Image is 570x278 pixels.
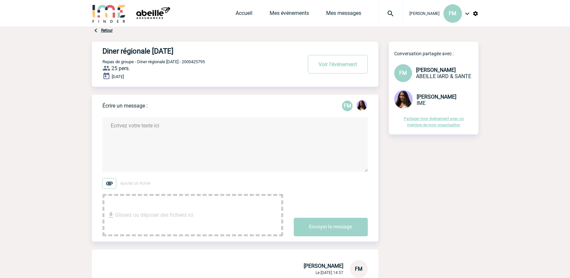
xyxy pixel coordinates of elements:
span: FM [355,266,362,272]
span: [PERSON_NAME] [304,263,343,269]
img: IME-Finder [92,4,126,23]
a: Partager mon événement avec un membre de mon organisation [404,116,464,127]
h4: Diner régionale [DATE] [102,47,283,55]
p: Conversation partagée avec : [394,51,478,56]
span: FM [399,70,407,76]
a: Mes messages [326,10,361,19]
img: 131234-0.jpg [357,100,367,111]
span: Glissez ou déposer des fichiers ici [115,199,193,232]
span: Le [DATE] 14:57 [316,270,343,275]
img: file_download.svg [107,211,115,219]
span: ABEILLE IARD & SANTE [416,73,471,79]
span: IME [417,100,426,106]
a: Accueil [236,10,252,19]
p: FM [342,101,353,111]
a: Mes événements [270,10,309,19]
div: Florence MATHIEU [342,101,353,111]
span: [DATE] [112,74,124,79]
p: Écrire un message : [102,103,148,109]
span: [PERSON_NAME] [416,67,456,73]
span: [PERSON_NAME] [417,94,456,100]
span: FM [449,10,456,17]
div: Jessica NETO BOGALHO [357,100,367,112]
span: Repas de groupe - Diner régionale [DATE] - 2000425795 [102,59,205,64]
img: 131234-0.jpg [394,90,413,109]
span: [PERSON_NAME] [409,11,439,16]
span: 25 pers. [111,65,130,71]
span: Ajouter un fichier [120,181,151,186]
button: Voir l'événement [308,55,368,73]
a: Retour [101,28,113,33]
button: Envoyer le message [294,218,368,236]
